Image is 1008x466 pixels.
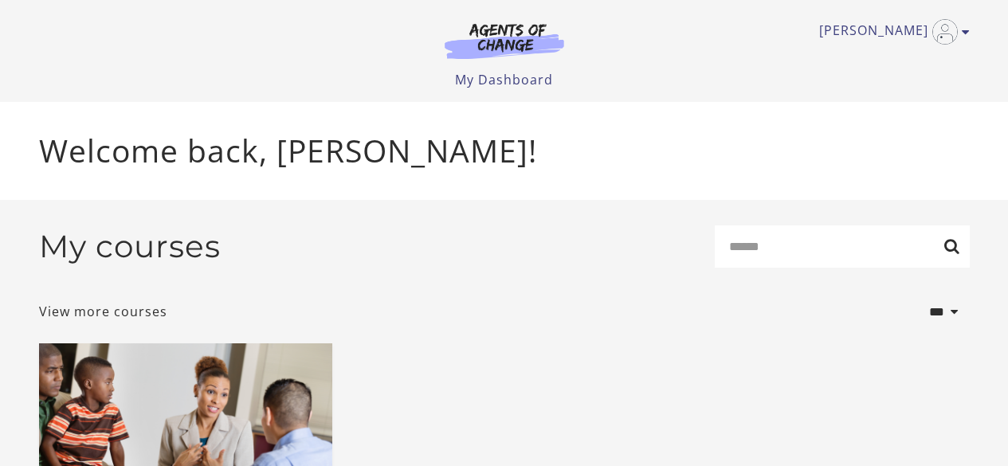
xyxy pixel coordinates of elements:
[428,22,581,59] img: Agents of Change Logo
[819,19,962,45] a: Toggle menu
[39,228,221,265] h2: My courses
[39,127,970,174] p: Welcome back, [PERSON_NAME]!
[455,71,553,88] a: My Dashboard
[39,302,167,321] a: View more courses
